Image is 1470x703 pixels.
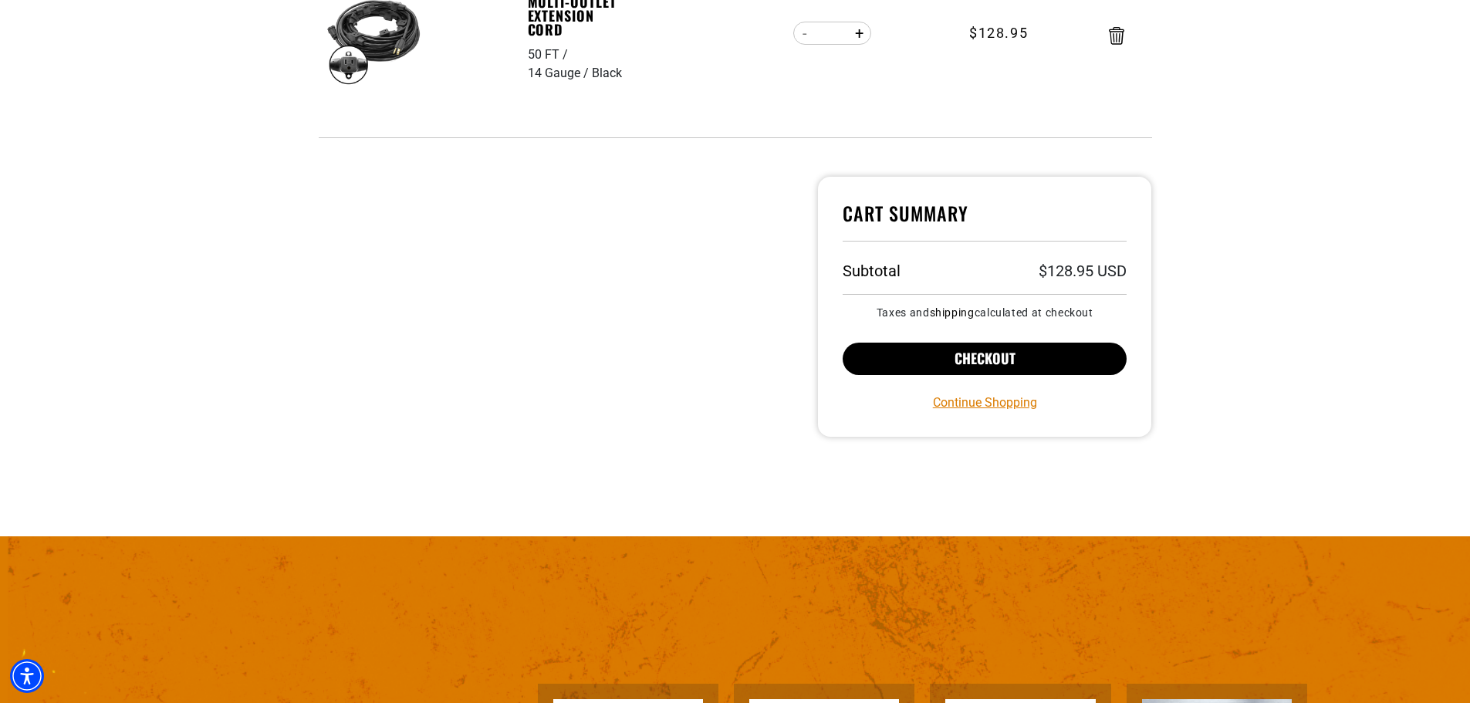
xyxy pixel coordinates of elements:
[843,263,901,279] h3: Subtotal
[843,343,1127,375] button: Checkout
[528,46,571,64] div: 50 FT
[843,201,1127,242] h4: Cart Summary
[843,307,1127,318] small: Taxes and calculated at checkout
[817,20,847,46] input: Quantity for 52 Foot 11 Multi-Outlet Extension Cord
[930,306,975,319] a: shipping
[528,64,592,83] div: 14 Gauge
[933,394,1037,412] a: Continue Shopping
[10,659,44,693] div: Accessibility Menu
[592,64,622,83] div: Black
[1109,30,1124,41] a: Remove 52 Foot 11 Multi-Outlet Extension Cord - 50 FT / 14 Gauge / Black
[1039,263,1127,279] p: $128.95 USD
[969,22,1028,43] span: $128.95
